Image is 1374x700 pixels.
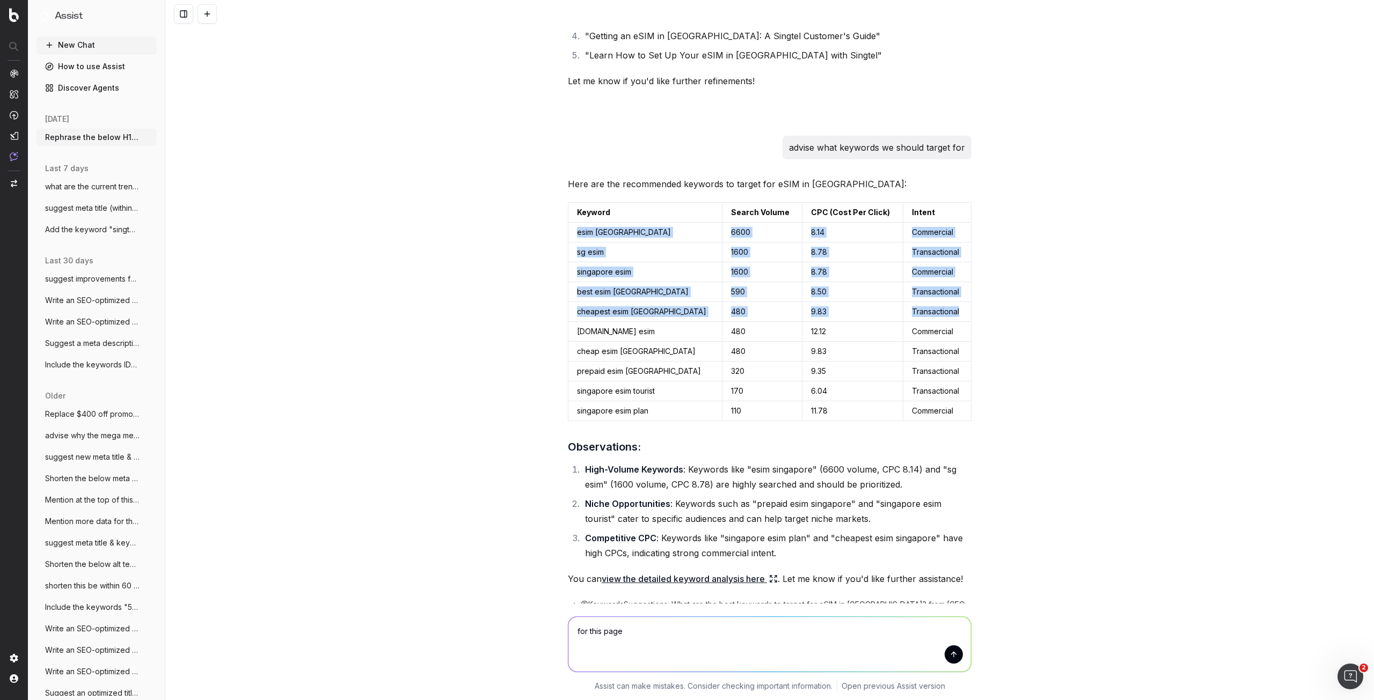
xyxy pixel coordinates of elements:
td: Search Volume [722,203,802,223]
td: Commercial [903,322,971,342]
button: shorten this be within 60 characters Sin [36,577,157,594]
span: Suggest a meta description of less than [45,338,140,349]
span: last 30 days [45,255,93,266]
img: Switch project [11,180,17,187]
td: 12.12 [802,322,903,342]
td: esim [GEOGRAPHIC_DATA] [568,223,722,242]
button: what are the current trending keywords f [36,178,157,195]
span: last 7 days [45,163,89,174]
td: singapore esim tourist [568,381,722,401]
p: You can . Let me know if you'd like further assistance! [568,571,971,586]
span: Include the keywords "5G+ priority" as i [45,602,140,613]
td: 110 [722,401,802,421]
td: 320 [722,362,802,381]
span: older [45,390,65,401]
span: Mention more data for the same price in [45,516,140,527]
td: 8.14 [802,223,903,242]
td: sg esim [568,242,722,262]
h1: Assist [55,9,83,24]
button: Shorten the below meta description to be [36,470,157,487]
button: Rephrase the below H1 of our marketing p [36,129,157,146]
li: "Getting an eSIM in [GEOGRAPHIC_DATA]: A Singtel Customer's Guide" [582,28,971,43]
button: Write an SEO-optimized content in a simi [36,642,157,659]
span: advise why the mega menu in this page ht [45,430,140,441]
img: Botify assist logo [552,181,562,191]
td: 480 [722,342,802,362]
li: : Keywords like "esim singapore" (6600 volume, CPC 8.14) and "sg esim" (1600 volume, CPC 8.78) ar... [582,462,971,492]
td: 9.35 [802,362,903,381]
td: 6.04 [802,381,903,401]
span: Rephrase the below H1 of our marketing p [45,132,140,143]
span: suggest meta title (within 60 characters [45,203,140,213]
span: Mention at the top of this article that [45,495,140,505]
strong: High-Volume Keywords [585,464,683,475]
td: best esim [GEOGRAPHIC_DATA] [568,282,722,302]
li: "Learn How to Set Up Your eSIM in [GEOGRAPHIC_DATA] with Singtel" [582,48,971,63]
td: 480 [722,302,802,322]
td: 9.83 [802,342,903,362]
p: Here are the recommended keywords to target for eSIM in [GEOGRAPHIC_DATA]: [568,176,971,191]
td: 9.83 [802,302,903,322]
td: 6600 [722,223,802,242]
span: Write an SEO-optimized content in a simi [45,645,140,655]
span: Add the keyword "singtel" to the below h [45,224,140,235]
span: suggest improvements for the below meta [45,274,140,284]
a: Discover Agents [36,79,157,97]
img: Assist [41,11,50,21]
td: 8.78 [802,262,903,282]
button: Write an SEO-optimized content about the [36,292,157,309]
li: : Keywords like "singapore esim plan" and "cheapest esim singapore" have high CPCs, indicating st... [582,530,971,561]
span: Include the keywords IDD Calls & global [45,359,140,370]
span: Suggest an optimized title and descripti [45,688,140,698]
td: Transactional [903,342,971,362]
td: 8.50 [802,282,903,302]
td: Keyword [568,203,722,223]
img: Studio [10,131,18,140]
img: Intelligence [10,90,18,99]
td: Intent [903,203,971,223]
span: suggest meta title & keywords for our pa [45,537,140,548]
td: prepaid esim [GEOGRAPHIC_DATA] [568,362,722,381]
button: Mention more data for the same price in [36,513,157,530]
p: Assist can make mistakes. Consider checking important information. [595,681,832,691]
img: Botify logo [9,8,19,22]
strong: Competitive CPC [585,533,656,543]
span: @KeywordsSuggestions: What are the best keywords to target for eSIM in [GEOGRAPHIC_DATA]? from [G... [581,599,971,610]
span: Replace $400 off promo in the below cont [45,409,140,419]
span: shorten this be within 60 characters Sin [45,580,140,591]
button: advise why the mega menu in this page ht [36,427,157,444]
span: [DATE] [45,114,69,124]
span: Shorten the below alt text to be less th [45,559,140,570]
button: @KeywordsSuggestions: What are the best keywords to target for eSIM in [GEOGRAPHIC_DATA]? from [G... [568,599,971,610]
td: 170 [722,381,802,401]
td: singapore esim plan [568,401,722,421]
iframe: Intercom live chat [1338,664,1363,689]
a: How to use Assist [36,58,157,75]
button: Include the keywords "5G+ priority" as i [36,599,157,616]
span: suggest new meta title & description to [45,452,140,462]
td: Transactional [903,282,971,302]
span: 2 [1360,664,1368,672]
textarea: for this page [568,617,971,672]
button: suggest meta title (within 60 characters [36,200,157,217]
span: Write an SEO-optimized content about the [45,316,140,327]
td: cheap esim [GEOGRAPHIC_DATA] [568,342,722,362]
h3: Observations: [568,438,971,455]
span: Write an SEO-optimized content in a simi [45,623,140,634]
td: 11.78 [802,401,903,421]
td: Transactional [903,302,971,322]
td: 1600 [722,242,802,262]
p: Let me know if you'd like further refinements! [568,73,971,89]
button: suggest meta title & keywords for our pa [36,534,157,551]
a: Open previous Assist version [842,681,945,691]
span: Write an SEO-optimized content about the [45,295,140,306]
button: New Chat [36,36,157,54]
li: : Keywords such as "prepaid esim singapore" and "singapore esim tourist" cater to specific audien... [582,496,971,526]
button: Assist [41,9,152,24]
td: Commercial [903,223,971,242]
button: Replace $400 off promo in the below cont [36,406,157,423]
img: Setting [10,654,18,662]
strong: Niche Opportunities [585,498,670,509]
button: Add the keyword "singtel" to the below h [36,221,157,238]
button: Suggest a meta description of less than [36,335,157,352]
